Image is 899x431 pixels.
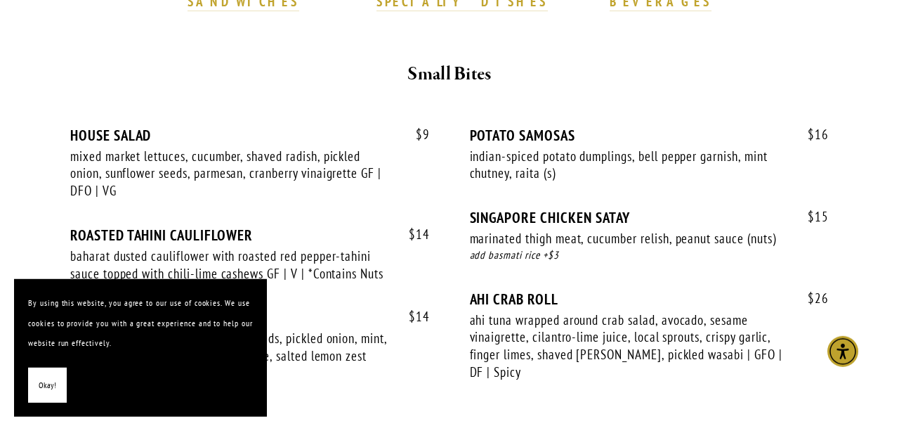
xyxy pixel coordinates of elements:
div: marinated thigh meat, cucumber relish, peanut sauce (nuts) [470,230,789,247]
span: 9 [402,127,430,143]
p: By using this website, you agree to our use of cookies. We use cookies to provide you with a grea... [28,293,253,354]
span: Okay! [39,375,56,396]
section: Cookie banner [14,279,267,417]
span: 15 [794,209,829,225]
span: $ [808,126,815,143]
div: add basmati rice +$3 [470,247,829,264]
div: POTATO SAMOSAS [470,127,829,144]
span: 14 [395,309,430,325]
div: HOUSE SALAD [70,127,430,144]
div: Accessibility Menu [827,336,858,367]
div: SINGAPORE CHICKEN SATAY [470,209,829,226]
div: ROASTED TAHINI CAULIFLOWER [70,226,430,244]
div: indian-spiced potato dumplings, bell pepper garnish, mint chutney, raita (s) [470,148,789,182]
div: baharat dusted cauliflower with roasted red pepper-tahini sauce topped with chili-lime cashews GF... [70,247,390,282]
span: $ [409,226,416,243]
strong: Small Bites [407,62,491,86]
span: $ [409,308,416,325]
span: 16 [794,127,829,143]
span: $ [808,290,815,307]
span: $ [416,126,423,143]
span: 26 [794,290,829,307]
button: Okay! [28,368,67,404]
div: ahi tuna wrapped around crab salad, avocado, sesame vinaigrette, cilantro-lime juice, local sprou... [470,311,789,381]
div: mixed market lettuces, cucumber, shaved radish, pickled onion, sunflower seeds, parmesan, cranber... [70,148,390,200]
span: $ [808,208,815,225]
span: 14 [395,226,430,243]
div: AHI CRAB ROLL [470,290,829,308]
